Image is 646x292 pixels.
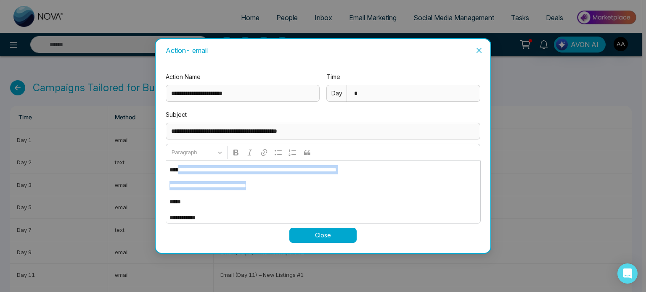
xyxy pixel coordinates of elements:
[166,46,480,55] div: Action - email
[331,89,342,98] span: Day
[166,160,481,224] div: Editor editing area: main
[476,47,482,54] span: close
[289,228,357,243] button: Close
[172,147,215,158] span: Paragraph
[166,72,320,82] label: Action Name
[168,146,226,159] button: Paragraph
[617,263,638,284] div: Open Intercom Messenger
[326,72,480,82] label: Time
[468,39,490,62] button: Close
[166,110,480,119] label: Subject
[166,144,480,160] div: Editor toolbar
